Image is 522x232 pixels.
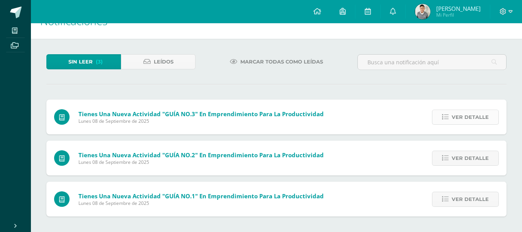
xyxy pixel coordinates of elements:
[220,54,333,69] a: Marcar todas como leídas
[96,55,103,69] span: (3)
[415,4,430,19] img: 2b123f8bfdc752be0a6e1555ca5ba63f.png
[78,200,324,206] span: Lunes 08 de Septiembre de 2025
[78,192,324,200] span: Tienes una nueva actividad "GUÍA NO.1" En Emprendimiento para la Productividad
[436,12,481,18] span: Mi Perfil
[358,55,506,70] input: Busca una notificación aquí
[452,110,489,124] span: Ver detalle
[78,159,324,165] span: Lunes 08 de Septiembre de 2025
[240,55,323,69] span: Marcar todas como leídas
[436,5,481,12] span: [PERSON_NAME]
[78,151,324,159] span: Tienes una nueva actividad "GUÍA NO.2" En Emprendimiento para la Productividad
[78,118,324,124] span: Lunes 08 de Septiembre de 2025
[121,54,196,69] a: Leídos
[68,55,93,69] span: Sin leer
[46,54,121,69] a: Sin leer(3)
[78,110,324,118] span: Tienes una nueva actividad "GUÍA NO.3" En Emprendimiento para la Productividad
[452,192,489,206] span: Ver detalle
[154,55,173,69] span: Leídos
[452,151,489,165] span: Ver detalle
